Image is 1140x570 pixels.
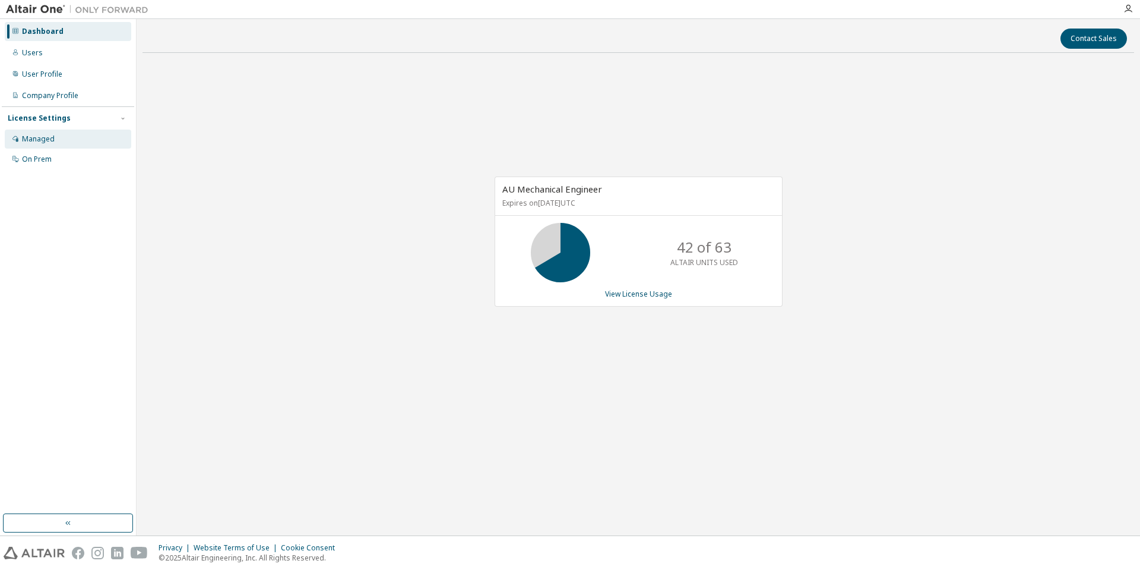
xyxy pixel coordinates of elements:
div: Cookie Consent [281,543,342,553]
p: 42 of 63 [677,237,731,257]
a: View License Usage [605,289,672,299]
div: Company Profile [22,91,78,100]
div: Privacy [159,543,194,553]
button: Contact Sales [1060,29,1127,49]
img: facebook.svg [72,547,84,559]
div: Dashboard [22,27,64,36]
span: AU Mechanical Engineer [502,183,602,195]
div: Website Terms of Use [194,543,281,553]
img: altair_logo.svg [4,547,65,559]
p: Expires on [DATE] UTC [502,198,772,208]
div: On Prem [22,155,52,164]
div: Managed [22,134,55,144]
img: youtube.svg [131,547,148,559]
div: Users [22,48,43,58]
div: User Profile [22,70,62,79]
img: instagram.svg [91,547,104,559]
p: ALTAIR UNITS USED [670,257,738,267]
img: Altair One [6,4,154,15]
p: © 2025 Altair Engineering, Inc. All Rights Reserved. [159,553,342,563]
img: linkedin.svg [111,547,123,559]
div: License Settings [8,114,71,123]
